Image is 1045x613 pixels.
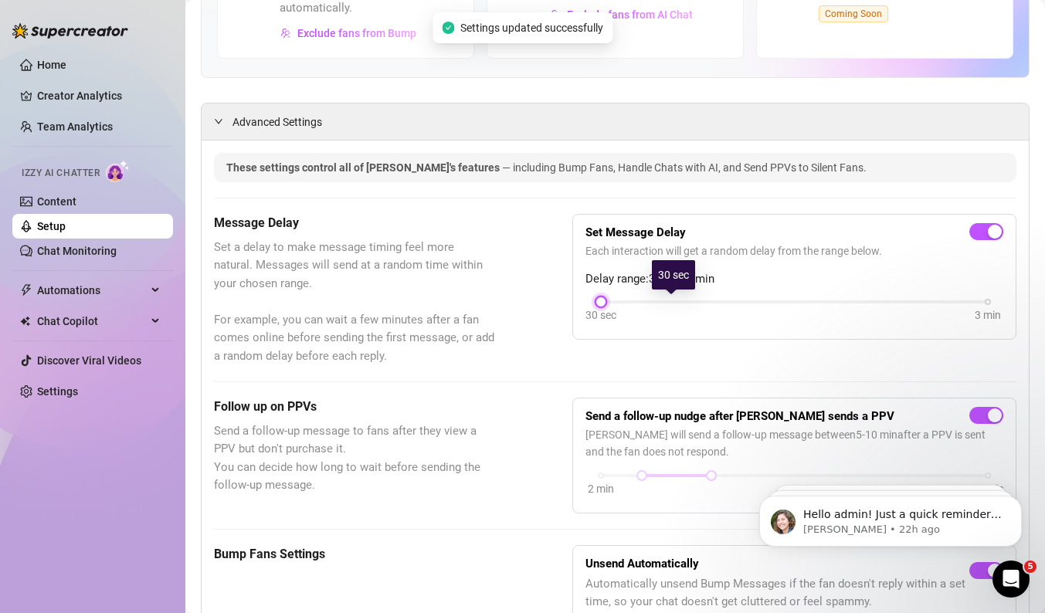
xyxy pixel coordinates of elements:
[585,225,686,239] strong: Set Message Delay
[297,27,416,39] span: Exclude fans from Bump
[226,161,502,174] span: These settings control all of [PERSON_NAME]'s features
[442,22,454,34] span: check-circle
[585,270,1003,289] span: Delay range: 30 sec - 1 min
[22,166,100,181] span: Izzy AI Chatter
[585,306,616,323] div: 30 sec
[37,278,147,303] span: Automations
[37,245,117,257] a: Chat Monitoring
[214,398,495,416] h5: Follow up on PPVs
[37,354,141,367] a: Discover Viral Videos
[549,2,694,27] button: Exclude fans from AI Chat
[992,561,1030,598] iframe: Intercom live chat
[819,5,888,22] span: Coming Soon
[585,242,1003,259] span: Each interaction will get a random delay from the range below.
[37,385,78,398] a: Settings
[460,19,603,36] span: Settings updated successfully
[214,214,495,232] h5: Message Delay
[37,220,66,232] a: Setup
[106,160,130,182] img: AI Chatter
[214,113,232,130] div: expanded
[214,239,495,366] span: Set a delay to make message timing feel more natural. Messages will send at a random time within ...
[37,59,66,71] a: Home
[585,409,894,423] strong: Send a follow-up nudge after [PERSON_NAME] sends a PPV
[20,284,32,296] span: thunderbolt
[736,463,1045,571] iframe: Intercom notifications message
[280,21,417,46] button: Exclude fans from Bump
[585,557,699,571] strong: Unsend Automatically
[12,23,128,39] img: logo-BBDzfeDw.svg
[652,260,695,290] div: 30 sec
[1024,561,1037,573] span: 5
[975,306,1001,323] div: 3 min
[37,120,113,133] a: Team Analytics
[37,309,147,334] span: Chat Copilot
[585,575,969,611] span: Automatically unsend Bump Messages if the fan doesn't reply within a set time, so your chat doesn...
[37,83,161,108] a: Creator Analytics
[585,426,1003,460] span: [PERSON_NAME] will send a follow-up message between 5 - 10 min after a PPV is sent and the fan do...
[588,480,614,497] div: 2 min
[214,545,495,564] h5: Bump Fans Settings
[232,113,322,130] span: Advanced Settings
[214,117,223,126] span: expanded
[550,9,561,20] img: svg%3e
[214,422,495,495] span: Send a follow-up message to fans after they view a PPV but don't purchase it. You can decide how ...
[20,316,30,327] img: Chat Copilot
[280,28,291,39] img: svg%3e
[567,8,693,21] span: Exclude fans from AI Chat
[37,195,76,208] a: Content
[502,161,867,174] span: — including Bump Fans, Handle Chats with AI, and Send PPVs to Silent Fans.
